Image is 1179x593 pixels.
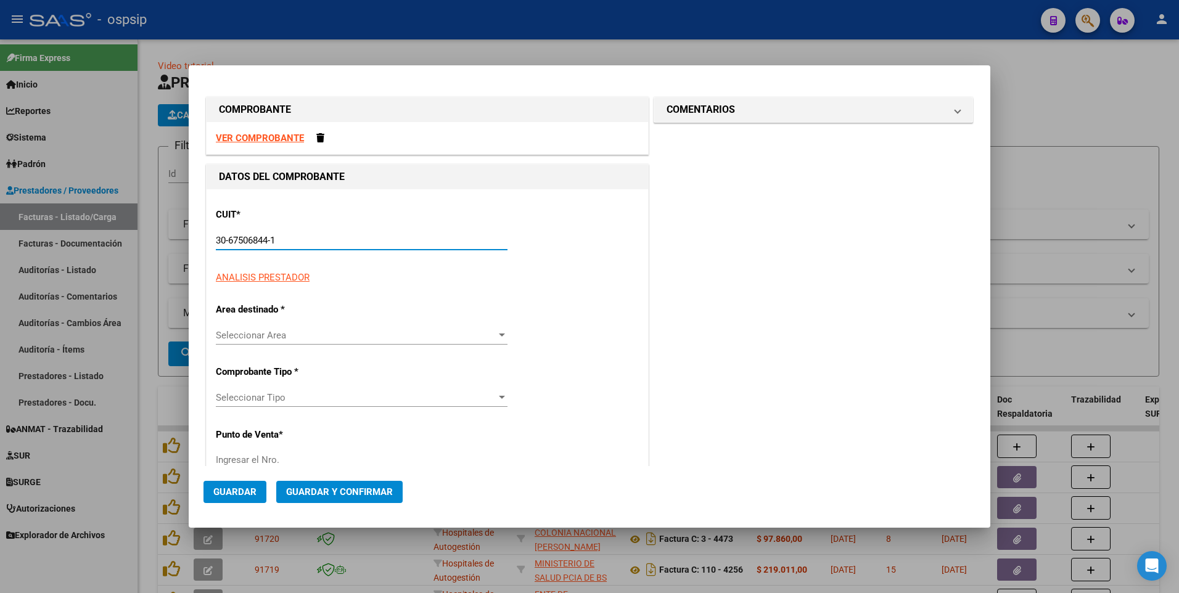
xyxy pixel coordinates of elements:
mat-expansion-panel-header: COMENTARIOS [654,97,972,122]
h1: COMENTARIOS [667,102,735,117]
strong: COMPROBANTE [219,104,291,115]
a: VER COMPROBANTE [216,133,304,144]
p: Punto de Venta [216,428,343,442]
span: Seleccionar Area [216,330,496,341]
p: Comprobante Tipo * [216,365,343,379]
button: Guardar y Confirmar [276,481,403,503]
strong: DATOS DEL COMPROBANTE [219,171,345,182]
span: Seleccionar Tipo [216,392,496,403]
button: Guardar [203,481,266,503]
p: Area destinado * [216,303,343,317]
span: Guardar y Confirmar [286,486,393,497]
div: Open Intercom Messenger [1137,551,1167,581]
span: Guardar [213,486,257,497]
p: CUIT [216,208,343,222]
span: ANALISIS PRESTADOR [216,272,310,283]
